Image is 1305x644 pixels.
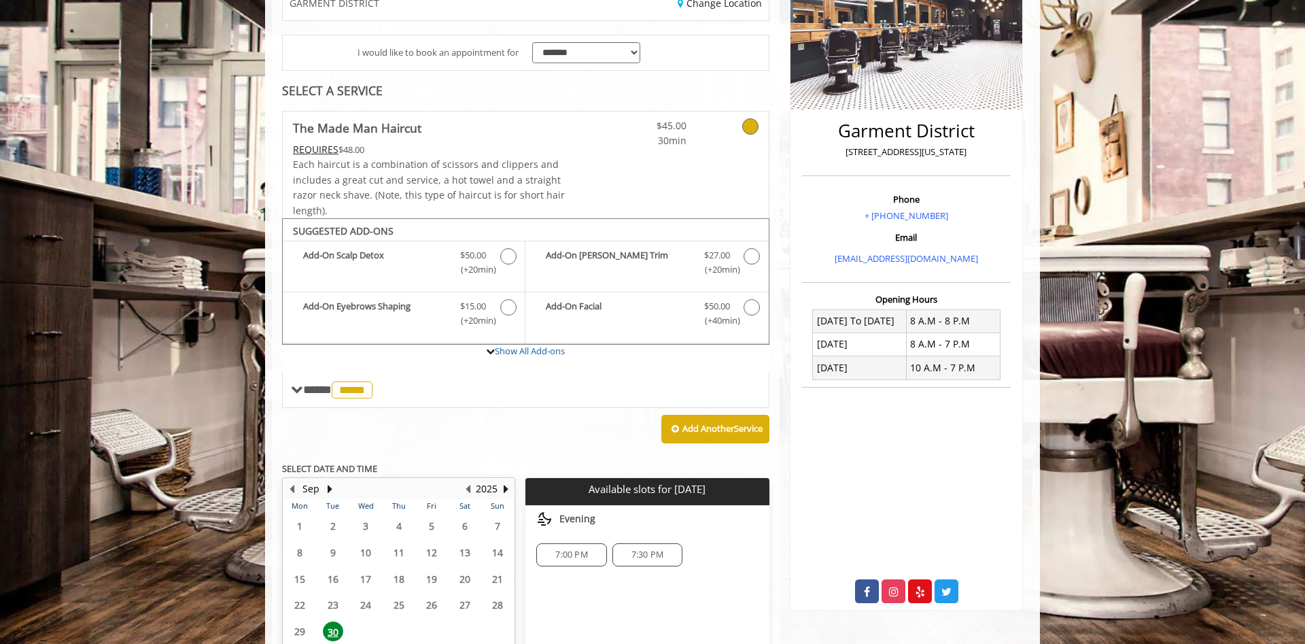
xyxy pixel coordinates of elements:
label: Add-On Beard Trim [532,248,761,280]
b: SUGGESTED ADD-ONS [293,224,394,237]
p: Available slots for [DATE] [531,484,763,495]
th: Tue [316,499,349,513]
button: Previous Year [462,481,473,496]
h2: Garment District [805,121,1007,141]
td: [DATE] [813,333,907,356]
div: 7:30 PM [612,543,682,566]
b: SELECT DATE AND TIME [282,462,377,475]
b: The Made Man Haircut [293,118,421,137]
span: 30min [606,133,686,148]
label: Add-On Facial [532,299,761,331]
button: Next Month [324,481,335,496]
span: $50.00 [460,248,486,262]
span: 30 [323,622,343,641]
label: Add-On Eyebrows Shaping [290,299,518,331]
b: Add Another Service [682,422,763,435]
div: The Made Man Haircut Add-onS [282,218,769,345]
b: Add-On Scalp Detox [303,248,447,277]
h3: Phone [805,194,1007,204]
th: Wed [349,499,382,513]
span: I would like to book an appointment for [358,46,519,60]
span: 7:30 PM [631,549,663,560]
td: 8 A.M - 8 P.M [906,309,1000,333]
th: Thu [382,499,415,513]
label: Add-On Scalp Detox [290,248,518,280]
span: $15.00 [460,299,486,313]
button: Next Year [500,481,511,496]
h3: Opening Hours [802,294,1011,304]
td: [DATE] [813,356,907,379]
th: Mon [283,499,316,513]
div: SELECT A SERVICE [282,84,769,97]
td: 10 A.M - 7 P.M [906,356,1000,379]
span: (+20min ) [697,262,737,277]
div: 7:00 PM [536,543,606,566]
td: 8 A.M - 7 P.M [906,333,1000,356]
th: Sun [481,499,515,513]
th: Sat [448,499,481,513]
img: evening slots [536,511,553,527]
p: [STREET_ADDRESS][US_STATE] [805,145,1007,159]
div: $48.00 [293,142,566,157]
h3: Email [805,233,1007,242]
a: [EMAIL_ADDRESS][DOMAIN_NAME] [835,252,978,265]
b: Add-On [PERSON_NAME] Trim [546,248,690,277]
span: (+20min ) [453,313,493,328]
b: Add-On Facial [546,299,690,328]
span: (+20min ) [453,262,493,277]
button: 2025 [476,481,498,496]
span: Evening [559,513,595,524]
span: $45.00 [606,118,686,133]
th: Fri [415,499,448,513]
button: Add AnotherService [661,415,769,443]
span: $50.00 [704,299,730,313]
span: This service needs some Advance to be paid before we block your appointment [293,143,338,156]
span: $27.00 [704,248,730,262]
span: 7:00 PM [555,549,587,560]
span: (+40min ) [697,313,737,328]
span: Each haircut is a combination of scissors and clippers and includes a great cut and service, a ho... [293,158,565,216]
button: Previous Month [286,481,297,496]
button: Sep [302,481,319,496]
a: + [PHONE_NUMBER] [865,209,948,222]
b: Add-On Eyebrows Shaping [303,299,447,328]
td: [DATE] To [DATE] [813,309,907,333]
a: Show All Add-ons [495,345,565,357]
